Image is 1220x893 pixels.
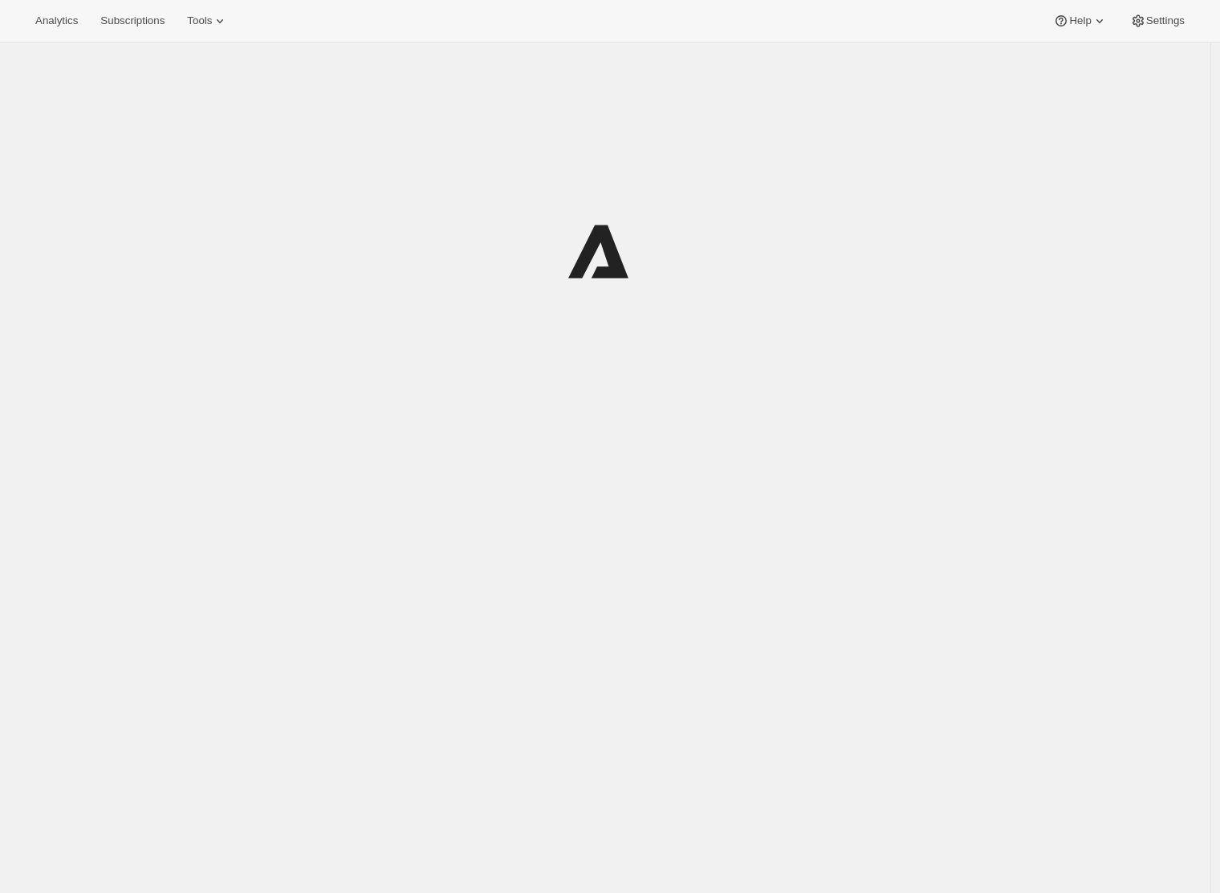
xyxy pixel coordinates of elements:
button: Tools [177,10,238,32]
span: Subscriptions [100,14,165,27]
span: Settings [1146,14,1185,27]
button: Subscriptions [91,10,174,32]
span: Help [1069,14,1091,27]
button: Settings [1120,10,1194,32]
button: Help [1043,10,1116,32]
span: Tools [187,14,212,27]
button: Analytics [26,10,87,32]
span: Analytics [35,14,78,27]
